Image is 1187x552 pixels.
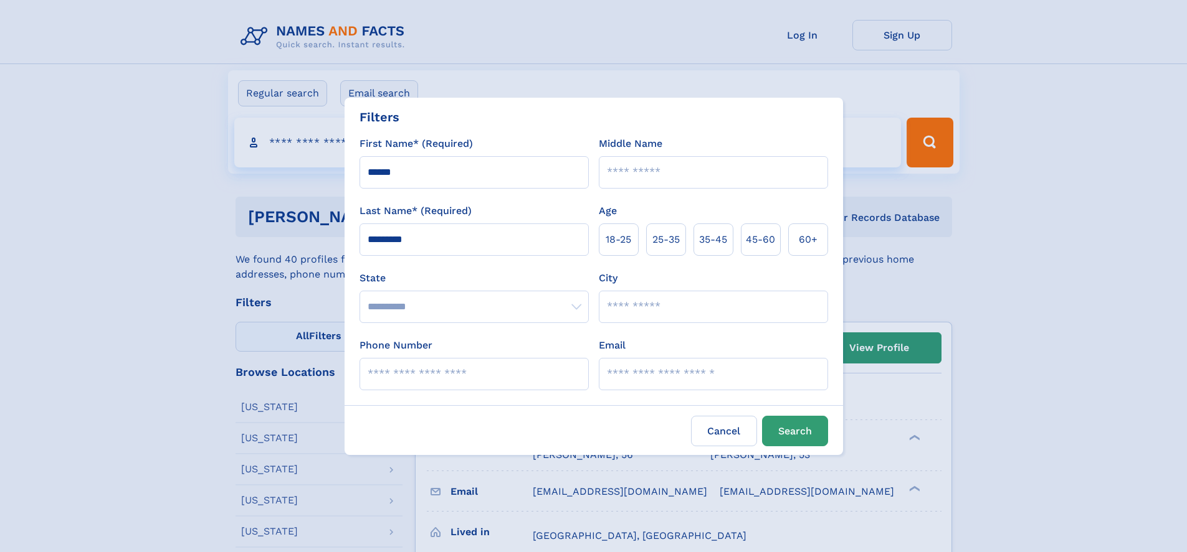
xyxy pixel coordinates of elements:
[360,203,472,218] label: Last Name* (Required)
[799,232,818,247] span: 60+
[360,108,399,126] div: Filters
[746,232,775,247] span: 45‑60
[599,338,626,353] label: Email
[599,203,617,218] label: Age
[360,136,473,151] label: First Name* (Required)
[606,232,631,247] span: 18‑25
[762,416,828,446] button: Search
[599,271,617,286] label: City
[652,232,680,247] span: 25‑35
[691,416,757,446] label: Cancel
[699,232,727,247] span: 35‑45
[599,136,662,151] label: Middle Name
[360,338,432,353] label: Phone Number
[360,271,589,286] label: State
